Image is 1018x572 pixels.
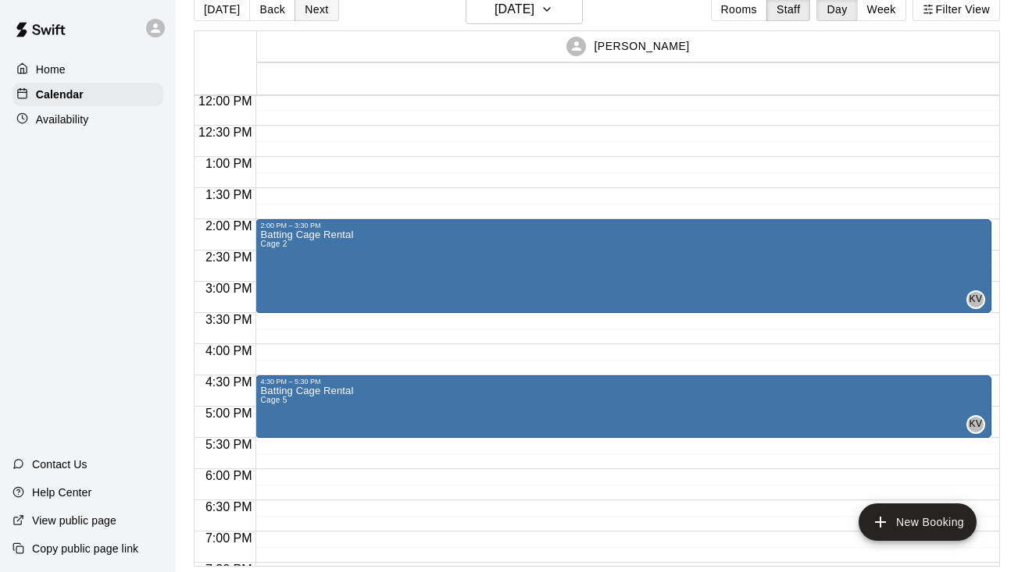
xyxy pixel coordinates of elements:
p: Help Center [32,485,91,500]
span: 2:00 PM [202,219,256,233]
span: 4:30 PM [202,375,256,389]
span: 4:00 PM [202,344,256,357]
p: Availability [36,112,89,127]
a: Availability [13,108,163,131]
a: Calendar [13,83,163,106]
span: 3:00 PM [202,282,256,295]
p: Contact Us [32,457,88,472]
p: View public page [32,513,116,528]
span: Kinzy Verel [973,415,985,434]
div: Kinzy Verel [966,415,985,434]
span: KV [970,417,983,432]
span: 12:00 PM [195,94,255,108]
span: KV [970,292,983,307]
span: 12:30 PM [195,126,255,139]
div: 2:00 PM – 3:30 PM: Batting Cage Rental [255,219,991,313]
div: 4:30 PM – 5:30 PM [260,378,987,385]
span: 1:00 PM [202,157,256,170]
span: 6:00 PM [202,469,256,482]
span: 6:30 PM [202,500,256,513]
span: Kinzy Verel [973,290,985,309]
span: 5:00 PM [202,407,256,420]
div: 2:00 PM – 3:30 PM [260,222,987,229]
span: Cage 5 [260,396,287,404]
p: Home [36,62,66,77]
span: 2:30 PM [202,250,256,264]
span: Cage 2 [260,240,287,248]
div: 4:30 PM – 5:30 PM: Batting Cage Rental [255,375,991,438]
p: Calendar [36,87,84,102]
button: add [859,503,977,541]
span: 7:00 PM [202,531,256,545]
p: Copy public page link [32,541,138,556]
p: [PERSON_NAME] [594,38,689,55]
span: 5:30 PM [202,438,256,451]
a: Home [13,58,163,81]
span: 3:30 PM [202,313,256,326]
div: Kinzy Verel [966,290,985,309]
span: 1:30 PM [202,188,256,201]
